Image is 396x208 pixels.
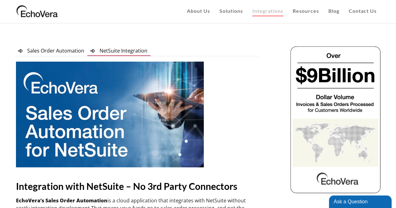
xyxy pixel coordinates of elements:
[252,8,283,14] span: Integrations
[15,3,59,19] img: EchoVera
[16,180,237,192] strong: Integration with NetSuite – No 3rd Party Connectors
[87,45,151,56] a: NetSuite Integration
[16,197,107,204] strong: EchoVera’s Sales Order Automation
[15,45,87,56] a: Sales Order Automation
[16,62,204,167] img: sales order management netsuite
[329,194,393,208] iframe: chat widget
[328,8,339,14] span: Blog
[293,8,319,14] span: Resources
[187,8,210,14] span: About Us
[27,47,84,54] span: Sales Order Automation
[349,8,377,14] span: Contact Us
[100,47,147,54] span: NetSuite Integration
[219,8,243,14] span: Solutions
[290,45,381,194] img: echovera dollar volume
